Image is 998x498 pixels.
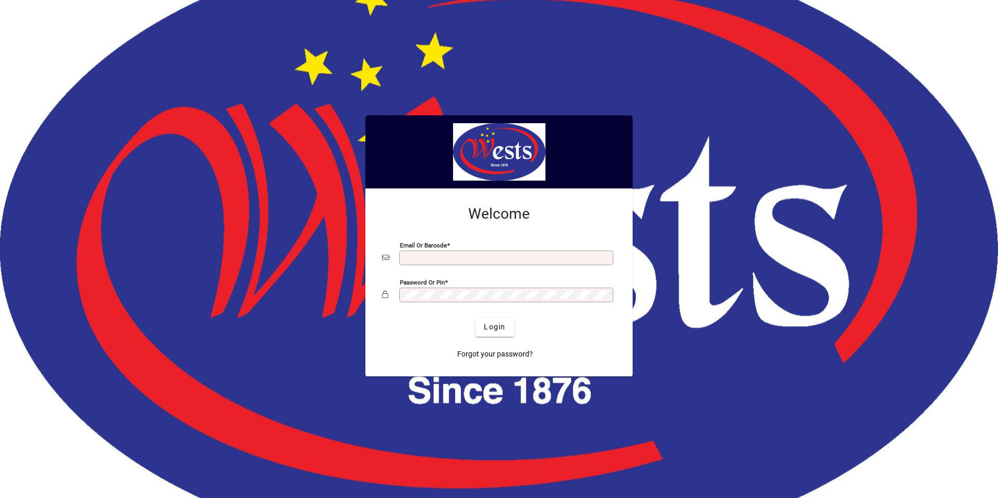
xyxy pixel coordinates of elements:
span: Forgot your password? [457,349,533,360]
mat-label: Email or Barcode [400,241,447,248]
h2: Welcome [382,205,616,223]
mat-label: Password or Pin [400,278,445,286]
span: Login [484,322,505,333]
button: Login [476,318,514,337]
a: Forgot your password? [453,345,537,364]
